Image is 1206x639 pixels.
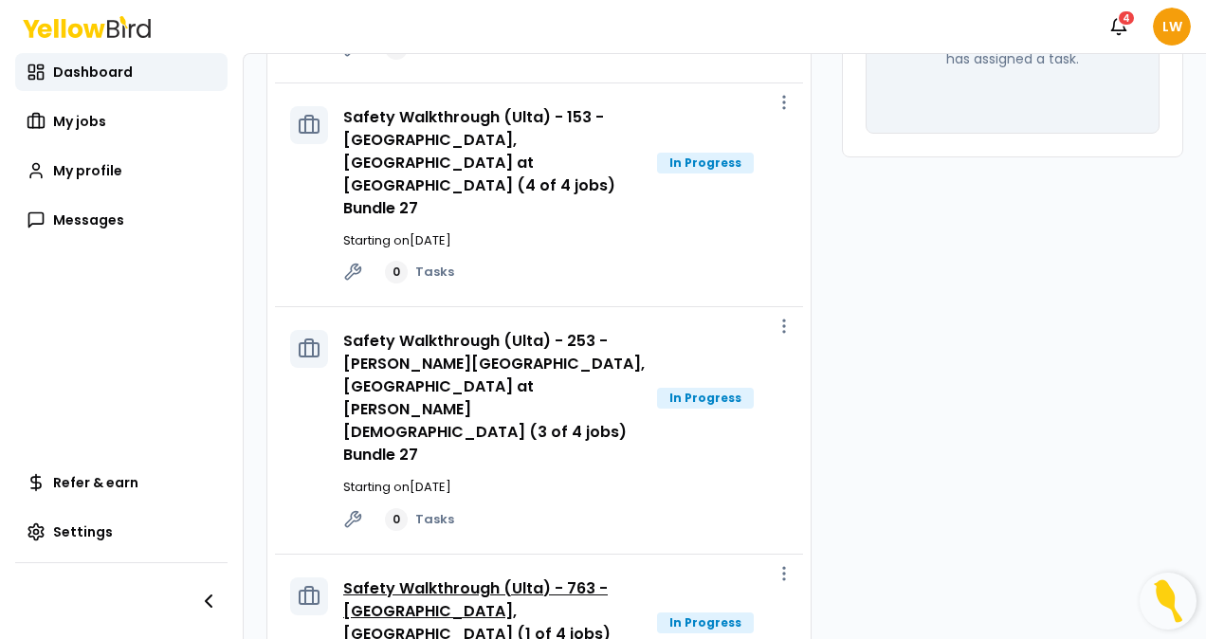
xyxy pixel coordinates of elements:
[1153,8,1191,46] span: LW
[385,508,408,531] div: 0
[53,63,133,82] span: Dashboard
[53,161,122,180] span: My profile
[15,464,228,502] a: Refer & earn
[15,201,228,239] a: Messages
[15,513,228,551] a: Settings
[385,261,408,283] div: 0
[385,261,454,283] a: 0Tasks
[657,153,754,173] div: In Progress
[15,53,228,91] a: Dashboard
[53,473,138,492] span: Refer & earn
[343,478,788,497] p: Starting on [DATE]
[1100,8,1138,46] button: 4
[53,210,124,229] span: Messages
[343,106,615,219] a: Safety Walkthrough (Ulta) - 153 - [GEOGRAPHIC_DATA], [GEOGRAPHIC_DATA] at [GEOGRAPHIC_DATA] (4 of...
[657,388,754,409] div: In Progress
[385,508,454,531] a: 0Tasks
[53,112,106,131] span: My jobs
[53,522,113,541] span: Settings
[657,612,754,633] div: In Progress
[343,330,645,466] a: Safety Walkthrough (Ulta) - 253 - [PERSON_NAME][GEOGRAPHIC_DATA], [GEOGRAPHIC_DATA] at [PERSON_NA...
[1140,573,1197,630] button: Open Resource Center
[15,102,228,140] a: My jobs
[343,231,788,250] p: Starting on [DATE]
[15,152,228,190] a: My profile
[1117,9,1136,27] div: 4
